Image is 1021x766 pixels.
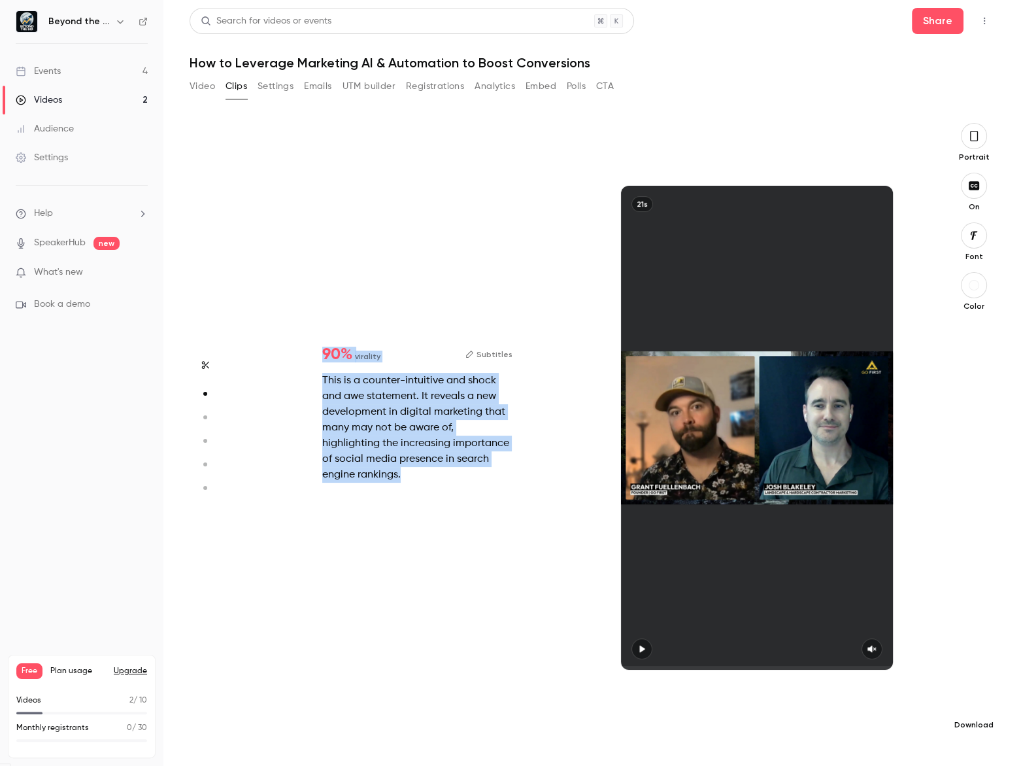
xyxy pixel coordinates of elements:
[953,301,995,311] p: Color
[322,373,512,483] div: This is a counter-intuitive and shock and awe statement. It reveals a new development in digital ...
[114,666,147,676] button: Upgrade
[16,151,68,164] div: Settings
[322,347,352,362] span: 90 %
[465,347,512,362] button: Subtitles
[190,55,995,71] h1: How to Leverage Marketing AI & Automation to Boost Conversions
[127,724,132,732] span: 0
[258,76,293,97] button: Settings
[953,251,995,262] p: Font
[475,76,515,97] button: Analytics
[201,14,331,28] div: Search for videos or events
[953,720,995,730] p: Download
[355,351,380,362] span: virality
[129,697,133,705] span: 2
[34,298,90,311] span: Book a demo
[406,76,464,97] button: Registrations
[16,11,37,32] img: Beyond the Bid
[304,76,331,97] button: Emails
[974,10,995,31] button: Top Bar Actions
[16,65,61,78] div: Events
[16,695,41,706] p: Videos
[190,76,215,97] button: Video
[912,8,963,34] button: Share
[93,237,120,250] span: new
[129,695,147,706] p: / 10
[16,122,74,135] div: Audience
[16,663,42,679] span: Free
[48,15,110,28] h6: Beyond the Bid
[16,722,89,734] p: Monthly registrants
[50,666,106,676] span: Plan usage
[127,722,147,734] p: / 30
[226,76,247,97] button: Clips
[567,76,586,97] button: Polls
[953,201,995,212] p: On
[343,76,395,97] button: UTM builder
[596,76,614,97] button: CTA
[16,94,62,107] div: Videos
[34,266,83,279] span: What's new
[34,207,53,220] span: Help
[16,207,148,220] li: help-dropdown-opener
[526,76,556,97] button: Embed
[34,236,86,250] a: SpeakerHub
[953,152,995,162] p: Portrait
